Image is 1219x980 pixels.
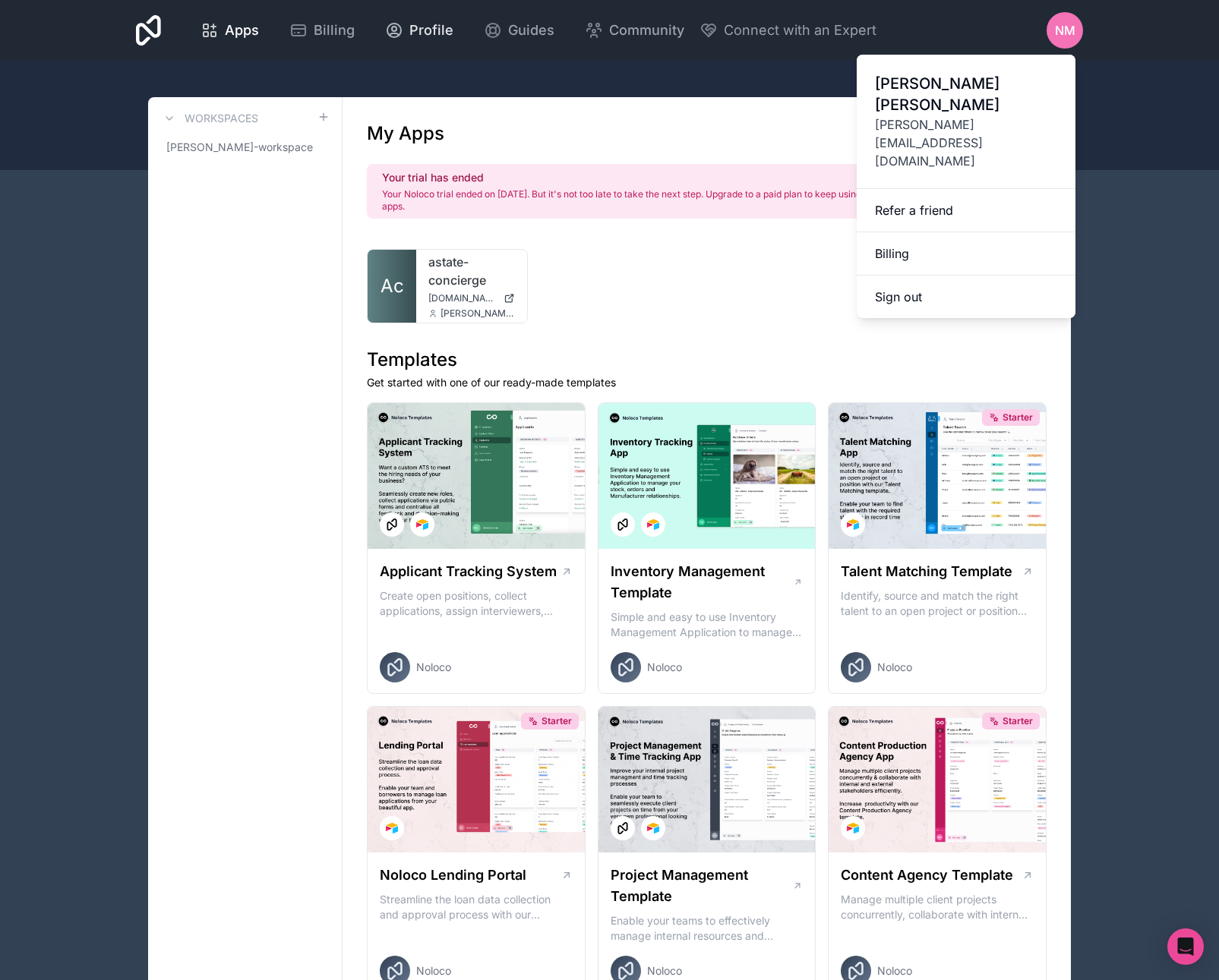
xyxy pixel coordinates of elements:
[1003,715,1033,727] span: Starter
[416,963,451,978] span: Noloco
[841,892,1034,922] p: Manage multiple client projects concurrently, collaborate with internal and external stakeholders...
[160,109,258,128] a: Workspaces
[847,822,859,834] img: Airtable Logo
[428,253,515,289] a: astate-concierge
[1003,411,1033,424] span: Starter
[373,14,466,47] a: Profile
[380,561,557,582] h1: Applicant Tracking System
[857,189,1075,232] a: Refer a friend
[160,134,330,161] a: [PERSON_NAME]-workspace
[368,250,416,323] a: Ac
[367,348,1047,372] h1: Templates
[1167,928,1204,965] div: Open Intercom Messenger
[380,865,526,886] h1: Noloco Lending Portal
[573,14,696,47] a: Community
[841,561,1012,582] h1: Talent Matching Template
[367,121,444,146] h1: My Apps
[185,111,258,126] h3: Workspaces
[380,588,573,619] p: Create open positions, collect applications, assign interviewers, centralise candidate feedback a...
[724,20,876,41] span: Connect with an Expert
[875,115,1057,170] span: [PERSON_NAME][EMAIL_ADDRESS][DOMAIN_NAME]
[277,14,367,47] a: Billing
[314,20,355,41] span: Billing
[857,276,1075,318] button: Sign out
[647,963,682,978] span: Noloco
[188,14,271,47] a: Apps
[508,20,554,41] span: Guides
[416,660,451,675] span: Noloco
[847,518,859,531] img: Airtable Logo
[877,660,912,675] span: Noloco
[225,20,259,41] span: Apps
[841,588,1034,619] p: Identify, source and match the right talent to an open project or position with our Talent Matchi...
[877,963,912,978] span: Noloco
[428,292,515,304] a: [DOMAIN_NAME]
[700,20,876,41] button: Connect with an Expert
[875,73,1057,115] span: [PERSON_NAME] [PERSON_NAME]
[647,822,659,834] img: Airtable Logo
[1055,21,1075,39] span: NM
[382,188,924,213] p: Your Noloco trial ended on [DATE]. But it's not too late to take the next step. Upgrade to a paid...
[409,20,453,41] span: Profile
[857,232,1075,276] a: Billing
[386,822,398,834] img: Airtable Logo
[647,518,659,531] img: Airtable Logo
[416,518,428,531] img: Airtable Logo
[611,913,804,944] p: Enable your teams to effectively manage internal resources and execute client projects on time.
[367,375,1047,390] p: Get started with one of our ready-made templates
[611,865,792,907] h1: Project Management Template
[611,610,804,640] p: Simple and easy to use Inventory Management Application to manage your stock, orders and Manufact...
[609,20,684,41] span: Community
[472,14,567,47] a: Guides
[647,660,682,675] span: Noloco
[542,715,572,727] span: Starter
[441,307,515,320] span: [PERSON_NAME][EMAIL_ADDRESS][DOMAIN_NAME]
[611,561,793,603] h1: Inventory Management Template
[380,892,573,922] p: Streamline the loan data collection and approval process with our Lending Portal template.
[381,274,404,298] span: Ac
[166,140,313,155] span: [PERSON_NAME]-workspace
[382,170,924,185] h2: Your trial has ended
[428,292,497,304] span: [DOMAIN_NAME]
[841,865,1013,886] h1: Content Agency Template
